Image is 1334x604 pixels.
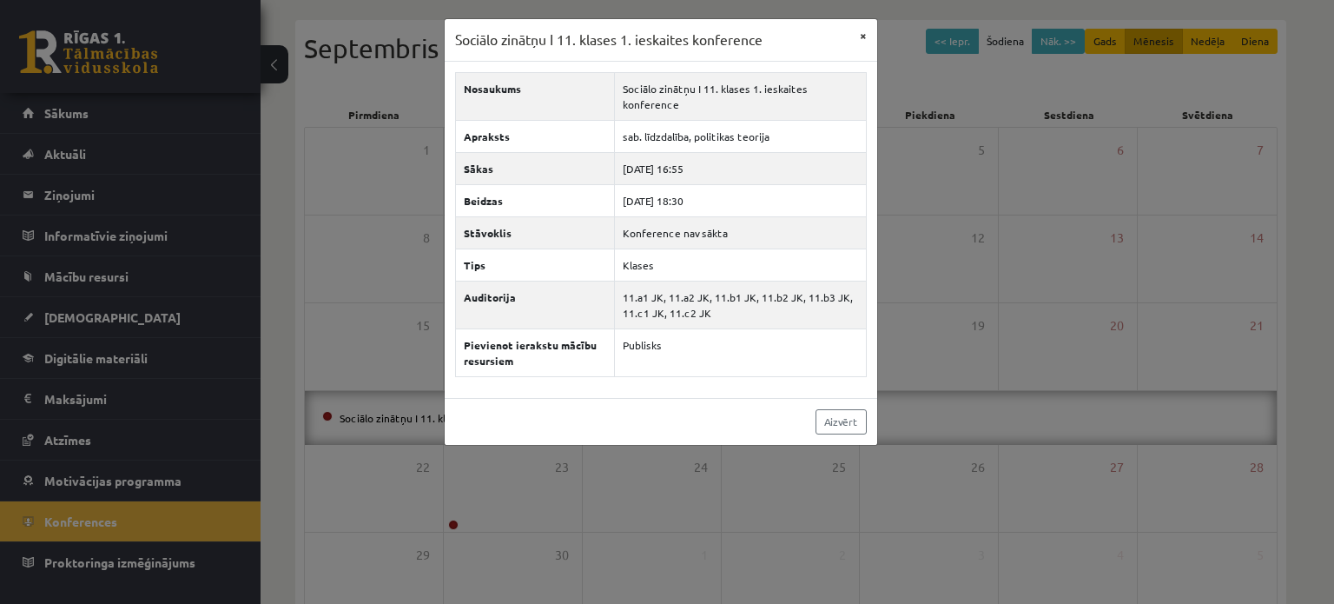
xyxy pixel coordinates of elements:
[455,72,615,120] th: Nosaukums
[849,19,877,52] button: ×
[615,216,866,249] td: Konference nav sākta
[615,329,866,376] td: Publisks
[455,281,615,329] th: Auditorija
[615,184,866,216] td: [DATE] 18:30
[455,184,615,216] th: Beidzas
[615,120,866,152] td: sab. līdzdalība, politikas teorija
[615,249,866,281] td: Klases
[455,152,615,184] th: Sākas
[455,216,615,249] th: Stāvoklis
[816,409,867,435] a: Aizvērt
[455,30,763,50] h3: Sociālo zinātņu I 11. klases 1. ieskaites konference
[455,249,615,281] th: Tips
[615,281,866,329] td: 11.a1 JK, 11.a2 JK, 11.b1 JK, 11.b2 JK, 11.b3 JK, 11.c1 JK, 11.c2 JK
[455,329,615,376] th: Pievienot ierakstu mācību resursiem
[455,120,615,152] th: Apraksts
[615,152,866,184] td: [DATE] 16:55
[615,72,866,120] td: Sociālo zinātņu I 11. klases 1. ieskaites konference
